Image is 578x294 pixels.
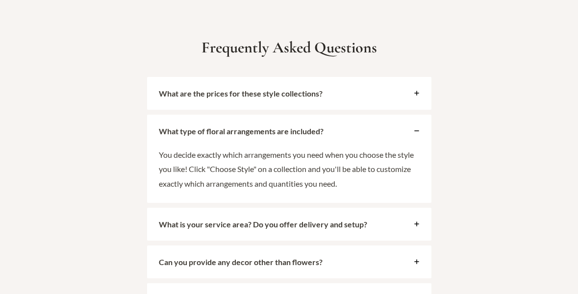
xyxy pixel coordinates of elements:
[159,257,323,267] strong: Can you provide any decor other than flowers?
[12,38,566,57] h2: Frequently Asked Questions
[159,220,367,229] strong: What is your service area? Do you offer delivery and setup?
[159,126,324,136] strong: What type of floral arrangements are included?
[159,89,323,98] strong: What are the prices for these style collections?
[159,147,420,191] p: You decide exactly which arrangements you need when you choose the style you like! Click "Choose ...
